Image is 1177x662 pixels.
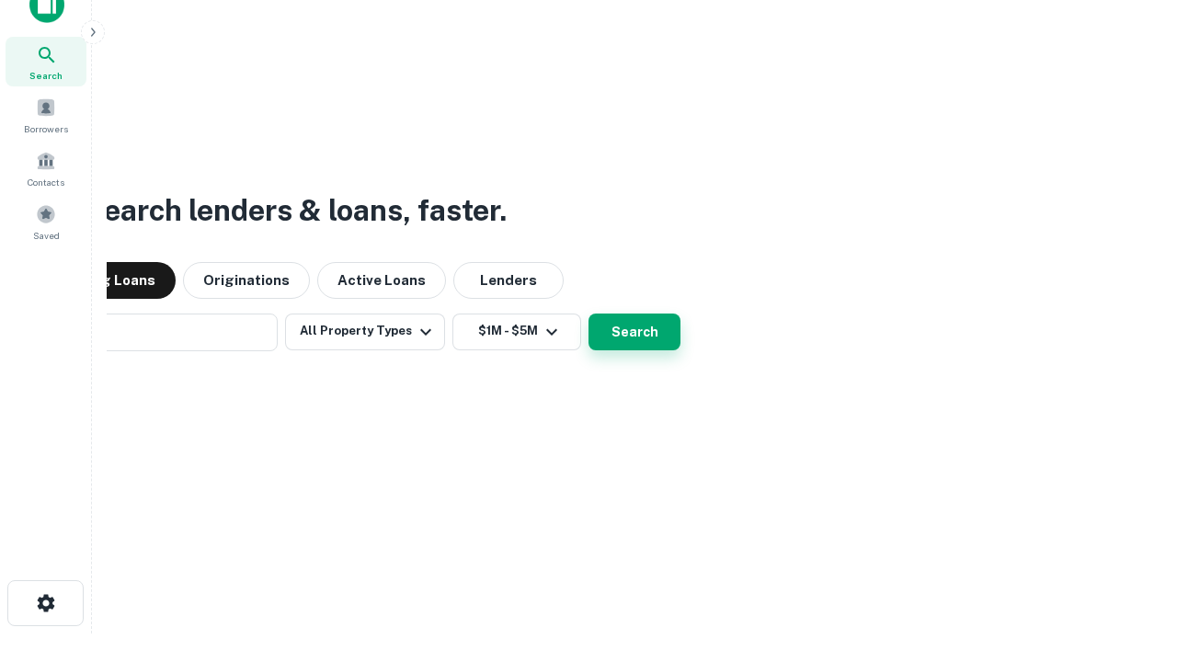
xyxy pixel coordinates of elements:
[84,188,507,233] h3: Search lenders & loans, faster.
[285,314,445,350] button: All Property Types
[6,37,86,86] a: Search
[29,68,63,83] span: Search
[183,262,310,299] button: Originations
[6,197,86,246] a: Saved
[6,143,86,193] a: Contacts
[588,314,680,350] button: Search
[6,90,86,140] a: Borrowers
[453,262,564,299] button: Lenders
[317,262,446,299] button: Active Loans
[24,121,68,136] span: Borrowers
[452,314,581,350] button: $1M - $5M
[28,175,64,189] span: Contacts
[1085,515,1177,603] iframe: Chat Widget
[33,228,60,243] span: Saved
